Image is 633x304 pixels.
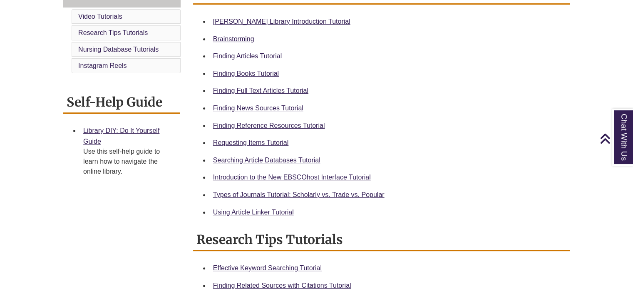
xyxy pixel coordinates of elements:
[213,191,385,198] a: Types of Journals Tutorial: Scholarly vs. Trade vs. Popular
[213,52,282,60] a: Finding Articles Tutorial
[193,229,570,251] h2: Research Tips Tutorials
[213,122,325,129] a: Finding Reference Resources Tutorial
[213,70,279,77] a: Finding Books Tutorial
[213,105,303,112] a: Finding News Sources Tutorial
[213,209,294,216] a: Using Article Linker Tutorial
[78,13,122,20] a: Video Tutorials
[78,29,148,36] a: Research Tips Tutorials
[213,174,371,181] a: Introduction to the New EBSCOhost Interface Tutorial
[213,139,288,146] a: Requesting Items Tutorial
[213,35,254,42] a: Brainstorming
[600,133,631,144] a: Back to Top
[213,282,351,289] a: Finding Related Sources with Citations Tutorial
[83,147,173,177] div: Use this self-help guide to learn how to navigate the online library.
[213,18,350,25] a: [PERSON_NAME] Library Introduction Tutorial
[213,87,308,94] a: Finding Full Text Articles Tutorial
[83,127,159,145] a: Library DIY: Do It Yourself Guide
[63,92,180,114] h2: Self-Help Guide
[213,264,322,272] a: Effective Keyword Searching Tutorial
[78,46,159,53] a: Nursing Database Tutorials
[213,157,320,164] a: Searching Article Databases Tutorial
[78,62,127,69] a: Instagram Reels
